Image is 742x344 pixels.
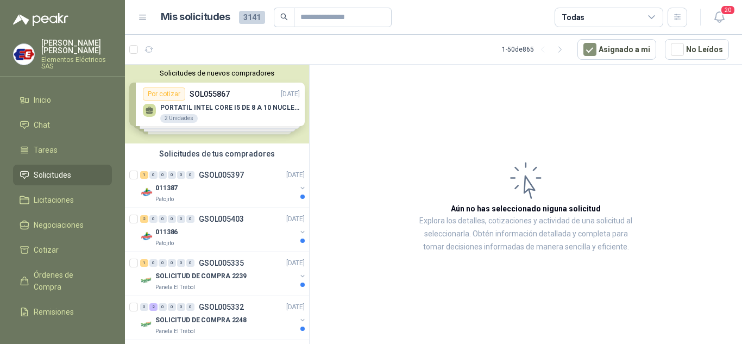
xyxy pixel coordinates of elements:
[280,13,288,21] span: search
[140,212,307,247] a: 2 0 0 0 0 0 GSOL005403[DATE] Company Logo011386Patojito
[286,258,305,268] p: [DATE]
[286,214,305,224] p: [DATE]
[41,57,112,70] p: Elementos Eléctricos SAS
[13,165,112,185] a: Solicitudes
[129,69,305,77] button: Solicitudes de nuevos compradores
[140,274,153,287] img: Company Logo
[168,215,176,223] div: 0
[199,171,244,179] p: GSOL005397
[13,265,112,297] a: Órdenes de Compra
[199,215,244,223] p: GSOL005403
[451,203,601,215] h3: Aún no has seleccionado niguna solicitud
[140,168,307,203] a: 1 0 0 0 0 0 GSOL005397[DATE] Company Logo011387Patojito
[34,169,71,181] span: Solicitudes
[34,269,102,293] span: Órdenes de Compra
[502,41,569,58] div: 1 - 50 de 865
[149,215,158,223] div: 0
[159,215,167,223] div: 0
[239,11,265,24] span: 3141
[140,318,153,331] img: Company Logo
[140,186,153,199] img: Company Logo
[149,303,158,311] div: 2
[186,303,194,311] div: 0
[177,171,185,179] div: 0
[140,259,148,267] div: 1
[13,190,112,210] a: Licitaciones
[34,119,50,131] span: Chat
[709,8,729,27] button: 20
[125,143,309,164] div: Solicitudes de tus compradores
[140,303,148,311] div: 0
[155,183,178,193] p: 011387
[186,171,194,179] div: 0
[155,239,174,247] p: Patojito
[13,302,112,322] a: Remisiones
[199,303,244,311] p: GSOL005332
[34,306,74,318] span: Remisiones
[13,90,112,110] a: Inicio
[34,94,51,106] span: Inicio
[168,303,176,311] div: 0
[159,259,167,267] div: 0
[720,5,735,15] span: 20
[199,259,244,267] p: GSOL005335
[140,215,148,223] div: 2
[13,115,112,135] a: Chat
[149,259,158,267] div: 0
[140,171,148,179] div: 1
[159,303,167,311] div: 0
[577,39,656,60] button: Asignado a mi
[161,9,230,25] h1: Mis solicitudes
[14,44,34,65] img: Company Logo
[159,171,167,179] div: 0
[665,39,729,60] button: No Leídos
[34,194,74,206] span: Licitaciones
[140,230,153,243] img: Company Logo
[286,302,305,312] p: [DATE]
[155,283,195,291] p: Panela El Trébol
[34,244,59,256] span: Cotizar
[155,315,247,326] p: SOLICITUD DE COMPRA 2248
[155,227,178,237] p: 011386
[177,215,185,223] div: 0
[186,215,194,223] div: 0
[149,171,158,179] div: 0
[168,259,176,267] div: 0
[140,257,307,291] a: 1 0 0 0 0 0 GSOL005335[DATE] Company LogoSOLICITUD DE COMPRA 2239Panela El Trébol
[34,219,84,231] span: Negociaciones
[125,65,309,143] div: Solicitudes de nuevos compradoresPor cotizarSOL055867[DATE] PORTATIL INTEL CORE I5 DE 8 A 10 NUCL...
[13,140,112,160] a: Tareas
[286,170,305,180] p: [DATE]
[155,271,247,282] p: SOLICITUD DE COMPRA 2239
[13,13,68,26] img: Logo peakr
[155,195,174,203] p: Patojito
[177,259,185,267] div: 0
[418,215,633,254] p: Explora los detalles, cotizaciones y actividad de una solicitud al seleccionarla. Obtén informaci...
[41,39,112,54] p: [PERSON_NAME] [PERSON_NAME]
[140,301,307,335] a: 0 2 0 0 0 0 GSOL005332[DATE] Company LogoSOLICITUD DE COMPRA 2248Panela El Trébol
[155,327,195,335] p: Panela El Trébol
[186,259,194,267] div: 0
[13,215,112,235] a: Negociaciones
[34,144,58,156] span: Tareas
[13,240,112,260] a: Cotizar
[177,303,185,311] div: 0
[562,11,584,23] div: Todas
[168,171,176,179] div: 0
